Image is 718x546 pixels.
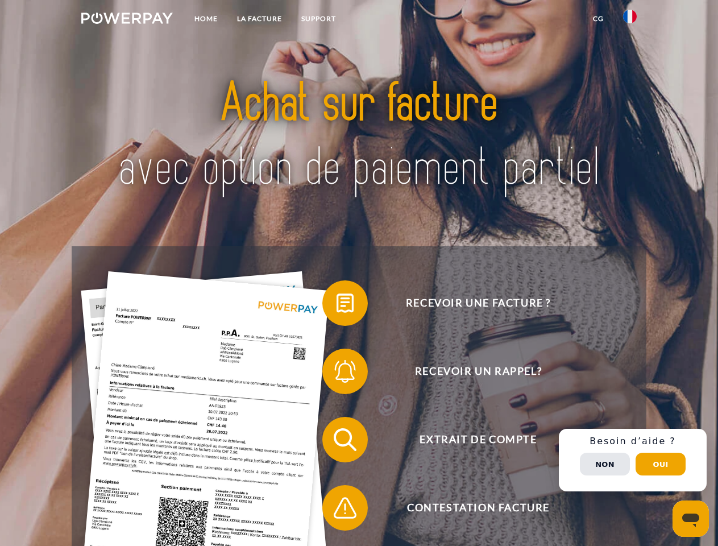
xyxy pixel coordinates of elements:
a: CG [583,9,613,29]
button: Recevoir une facture ? [322,280,618,326]
span: Recevoir un rappel? [339,349,617,394]
img: fr [623,10,637,23]
div: Schnellhilfe [559,429,707,491]
img: qb_bell.svg [331,357,359,386]
iframe: Bouton de lancement de la fenêtre de messagerie [673,500,709,537]
img: qb_warning.svg [331,494,359,522]
button: Contestation Facture [322,485,618,531]
img: qb_bill.svg [331,289,359,317]
a: Support [292,9,346,29]
span: Recevoir une facture ? [339,280,617,326]
a: LA FACTURE [227,9,292,29]
img: title-powerpay_fr.svg [109,55,609,218]
img: qb_search.svg [331,425,359,454]
img: logo-powerpay-white.svg [81,13,173,24]
button: Extrait de compte [322,417,618,462]
button: Oui [636,453,686,475]
a: Home [185,9,227,29]
h3: Besoin d’aide ? [566,436,700,447]
span: Extrait de compte [339,417,617,462]
button: Recevoir un rappel? [322,349,618,394]
button: Non [580,453,630,475]
span: Contestation Facture [339,485,617,531]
